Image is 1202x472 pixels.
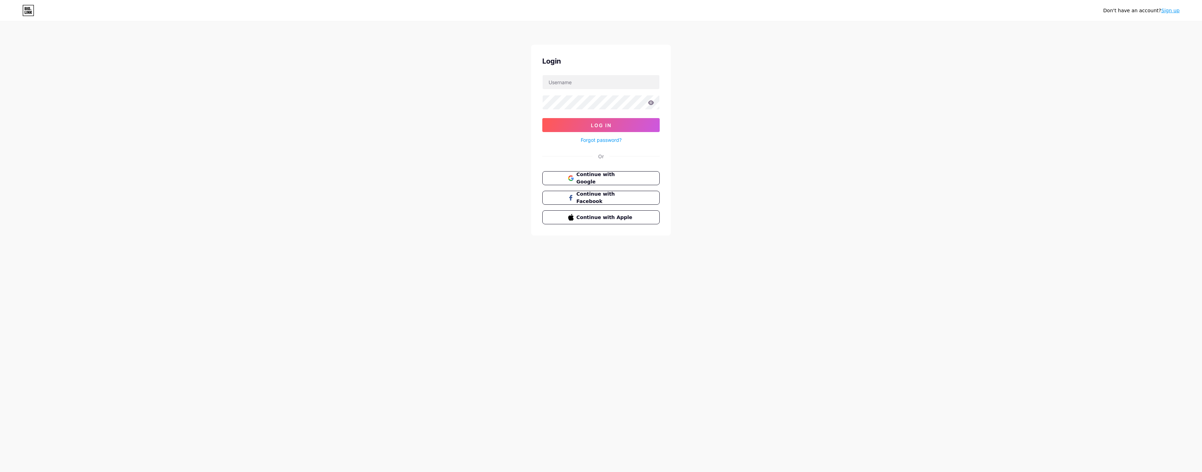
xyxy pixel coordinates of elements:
[1161,8,1180,13] a: Sign up
[542,191,660,205] button: Continue with Facebook
[542,118,660,132] button: Log In
[581,136,622,144] a: Forgot password?
[591,122,611,128] span: Log In
[577,190,634,205] span: Continue with Facebook
[542,171,660,185] button: Continue with Google
[542,56,660,66] div: Login
[577,214,634,221] span: Continue with Apple
[577,171,634,186] span: Continue with Google
[542,210,660,224] button: Continue with Apple
[1103,7,1180,14] div: Don't have an account?
[543,75,659,89] input: Username
[598,153,604,160] div: Or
